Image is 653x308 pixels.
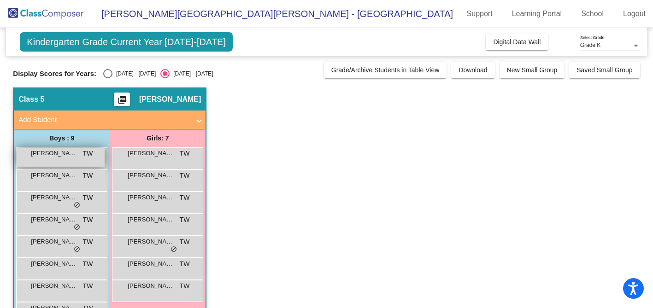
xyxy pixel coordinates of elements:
span: Class 5 [18,95,44,104]
span: do_not_disturb_alt [74,202,80,209]
span: [PERSON_NAME][GEOGRAPHIC_DATA][PERSON_NAME] - [GEOGRAPHIC_DATA] [92,6,453,21]
a: Logout [616,6,653,21]
span: TW [83,259,93,269]
mat-icon: picture_as_pdf [117,95,128,108]
a: Support [459,6,500,21]
span: [PERSON_NAME] [128,171,174,180]
span: TW [83,215,93,225]
div: Girls: 7 [110,129,206,147]
span: TW [83,193,93,203]
span: [PERSON_NAME] [31,171,77,180]
span: TW [180,149,190,158]
span: [PERSON_NAME] [31,281,77,291]
a: Learning Portal [505,6,570,21]
span: TW [180,215,190,225]
span: TW [83,237,93,247]
span: Digital Data Wall [493,38,541,46]
span: TW [83,281,93,291]
span: [PERSON_NAME] [128,237,174,246]
div: Boys : 9 [14,129,110,147]
span: [PERSON_NAME] [128,281,174,291]
button: Download [451,62,494,78]
span: Grade/Archive Students in Table View [331,66,440,74]
span: [PERSON_NAME] [128,215,174,224]
button: Grade/Archive Students in Table View [324,62,447,78]
mat-radio-group: Select an option [103,69,213,78]
span: do_not_disturb_alt [74,224,80,231]
span: TW [83,149,93,158]
span: Display Scores for Years: [13,70,96,78]
span: [PERSON_NAME] [31,149,77,158]
span: TW [180,281,190,291]
span: do_not_disturb_alt [171,246,177,253]
span: [PERSON_NAME] [139,95,201,104]
span: Kindergarten Grade Current Year [DATE]-[DATE] [20,32,233,52]
span: [PERSON_NAME] [128,193,174,202]
span: TW [83,171,93,180]
button: Saved Small Group [569,62,640,78]
span: [PERSON_NAME] [128,149,174,158]
span: Saved Small Group [577,66,632,74]
span: [PERSON_NAME] [31,193,77,202]
span: TW [180,259,190,269]
button: New Small Group [500,62,565,78]
span: [PERSON_NAME] [31,215,77,224]
span: do_not_disturb_alt [74,246,80,253]
mat-expansion-panel-header: Add Student [14,110,206,129]
span: [PERSON_NAME] [128,259,174,268]
mat-panel-title: Add Student [18,115,190,125]
button: Digital Data Wall [486,34,548,50]
span: [PERSON_NAME] [31,237,77,246]
span: TW [180,237,190,247]
a: School [574,6,611,21]
span: [PERSON_NAME] [31,259,77,268]
span: TW [180,193,190,203]
span: New Small Group [507,66,558,74]
button: Print Students Details [114,93,130,106]
span: Download [459,66,487,74]
div: [DATE] - [DATE] [112,70,156,78]
div: [DATE] - [DATE] [170,70,213,78]
span: Grade K [580,42,601,48]
span: TW [180,171,190,180]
